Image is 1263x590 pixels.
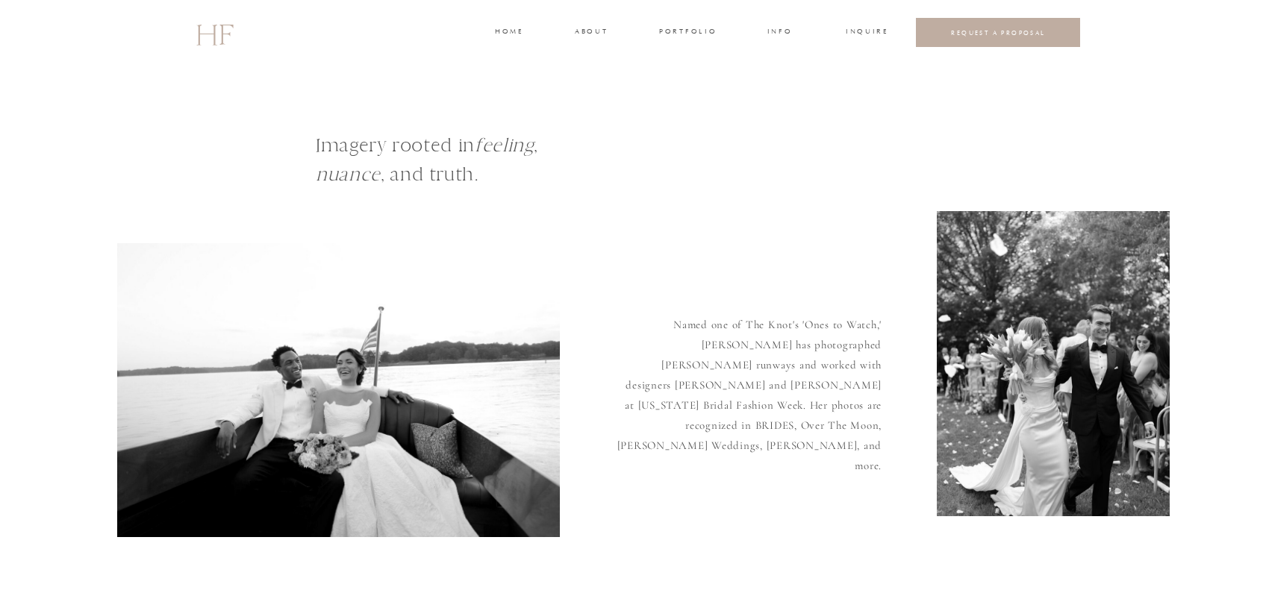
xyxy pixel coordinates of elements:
a: HF [196,11,233,54]
a: INFO [766,26,793,40]
p: Named one of The Knot's 'Ones to Watch,' [PERSON_NAME] has photographed [PERSON_NAME] runways and... [616,315,882,468]
a: portfolio [659,26,715,40]
a: home [495,26,523,40]
a: REQUEST A PROPOSAL [928,28,1069,37]
i: nuance [316,163,381,186]
a: INQUIRE [846,26,886,40]
i: feeling [475,134,534,157]
a: about [575,26,606,40]
p: [PERSON_NAME] is a Destination Fine Art Film Wedding Photographer based in the Southeast, serving... [231,76,1033,122]
h1: Imagery rooted in , , and truth. [316,131,719,219]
